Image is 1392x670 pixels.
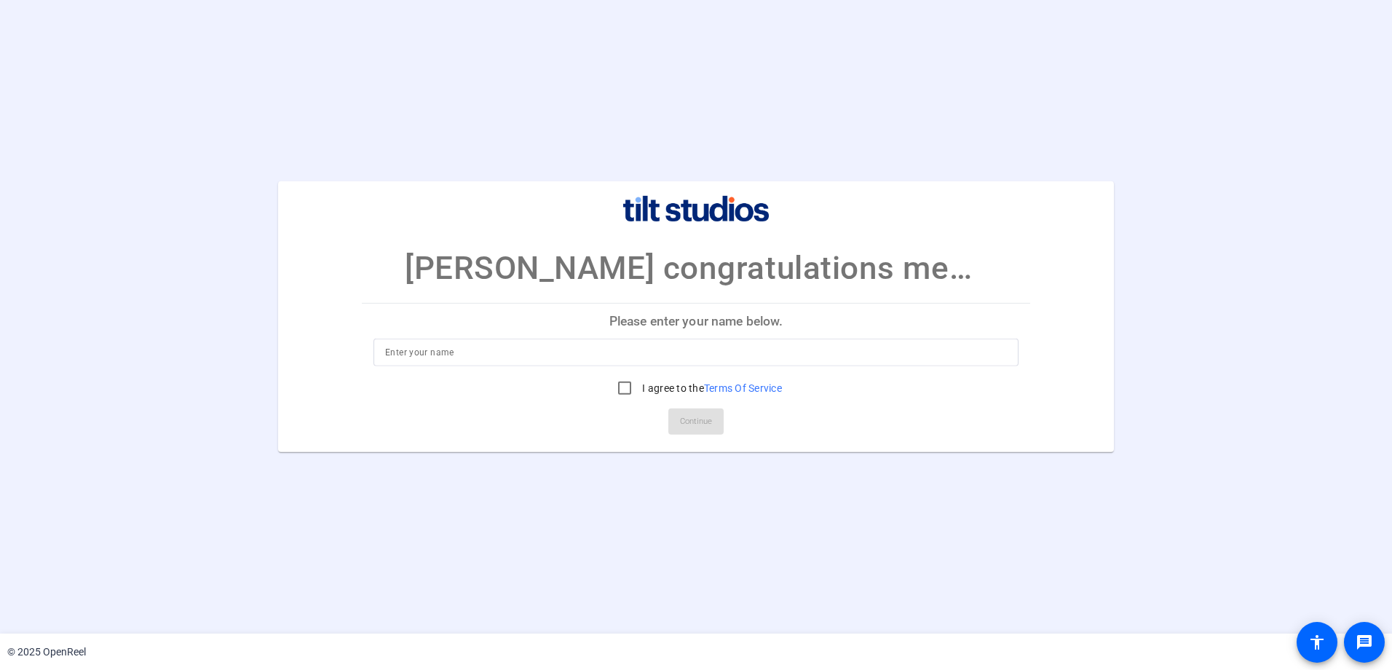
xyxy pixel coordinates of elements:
div: © 2025 OpenReel [7,645,86,660]
p: [PERSON_NAME] congratulations message [405,244,987,292]
img: company-logo [623,196,769,222]
mat-icon: accessibility [1308,634,1326,651]
a: Terms Of Service [704,382,782,394]
mat-icon: message [1356,634,1373,651]
input: Enter your name [385,344,1007,361]
p: Please enter your name below. [362,304,1030,339]
label: I agree to the [639,381,782,395]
